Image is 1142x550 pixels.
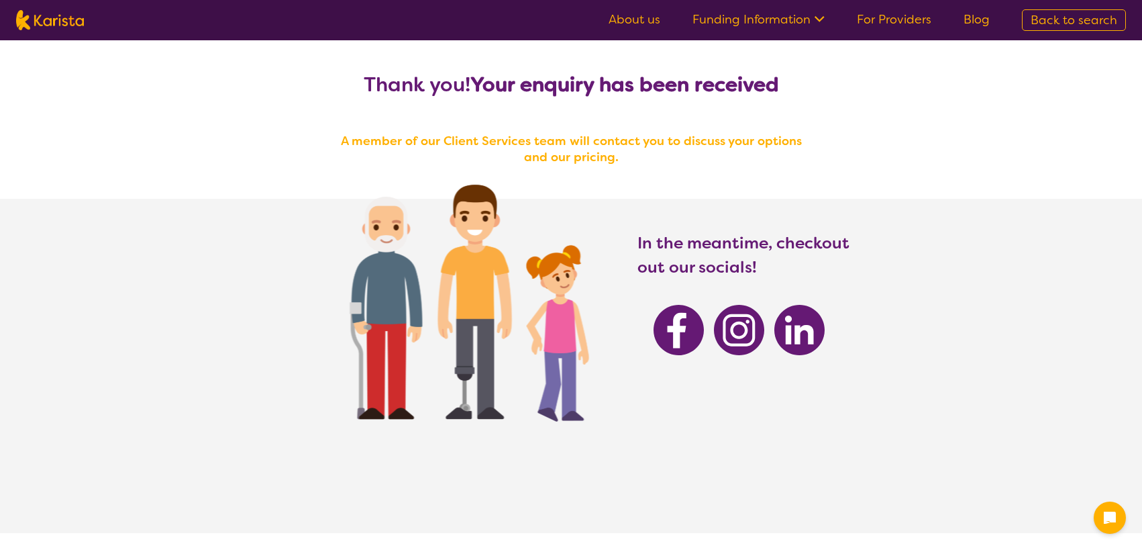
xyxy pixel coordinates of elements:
img: Karista provider enquiry success [310,150,618,447]
h4: A member of our Client Services team will contact you to discuss your options and our pricing. [329,133,813,165]
a: For Providers [857,11,931,28]
img: Karista Instagram [714,305,764,355]
a: About us [609,11,660,28]
img: Karista Facebook [654,305,704,355]
span: Back to search [1031,12,1117,28]
a: Back to search [1022,9,1126,31]
b: Your enquiry has been received [470,71,779,98]
a: Funding Information [692,11,825,28]
h2: Thank you! [329,73,813,97]
img: Karista logo [16,10,84,30]
a: Blog [964,11,990,28]
h3: In the meantime, checkout out our socials! [637,231,851,279]
img: Karista Linkedin [774,305,825,355]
